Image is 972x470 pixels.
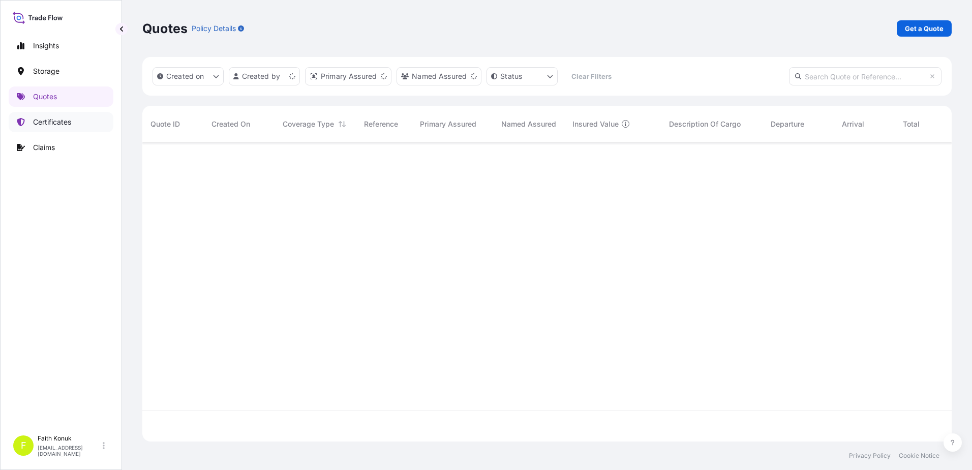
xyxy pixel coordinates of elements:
[9,36,113,56] a: Insights
[9,112,113,132] a: Certificates
[420,119,476,129] span: Primary Assured
[242,71,281,81] p: Created by
[487,67,558,85] button: certificateStatus Filter options
[153,67,224,85] button: createdOn Filter options
[166,71,204,81] p: Created on
[211,119,250,129] span: Created On
[21,440,26,451] span: F
[669,119,741,129] span: Description Of Cargo
[150,119,180,129] span: Quote ID
[321,71,377,81] p: Primary Assured
[38,445,101,457] p: [EMAIL_ADDRESS][DOMAIN_NAME]
[572,119,619,129] span: Insured Value
[33,117,71,127] p: Certificates
[142,20,188,37] p: Quotes
[899,452,939,460] a: Cookie Notice
[9,86,113,107] a: Quotes
[789,67,941,85] input: Search Quote or Reference...
[849,452,891,460] a: Privacy Policy
[9,61,113,81] a: Storage
[364,119,398,129] span: Reference
[842,119,864,129] span: Arrival
[397,67,481,85] button: cargoOwner Filter options
[192,23,236,34] p: Policy Details
[571,71,612,81] p: Clear Filters
[33,41,59,51] p: Insights
[283,119,334,129] span: Coverage Type
[500,71,522,81] p: Status
[33,142,55,153] p: Claims
[9,137,113,158] a: Claims
[336,118,348,130] button: Sort
[905,23,944,34] p: Get a Quote
[33,92,57,102] p: Quotes
[33,66,59,76] p: Storage
[229,67,300,85] button: createdBy Filter options
[38,434,101,443] p: Faith Konuk
[501,119,556,129] span: Named Assured
[771,119,804,129] span: Departure
[412,71,467,81] p: Named Assured
[563,68,620,84] button: Clear Filters
[897,20,952,37] a: Get a Quote
[903,119,920,129] span: Total
[305,67,391,85] button: distributor Filter options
